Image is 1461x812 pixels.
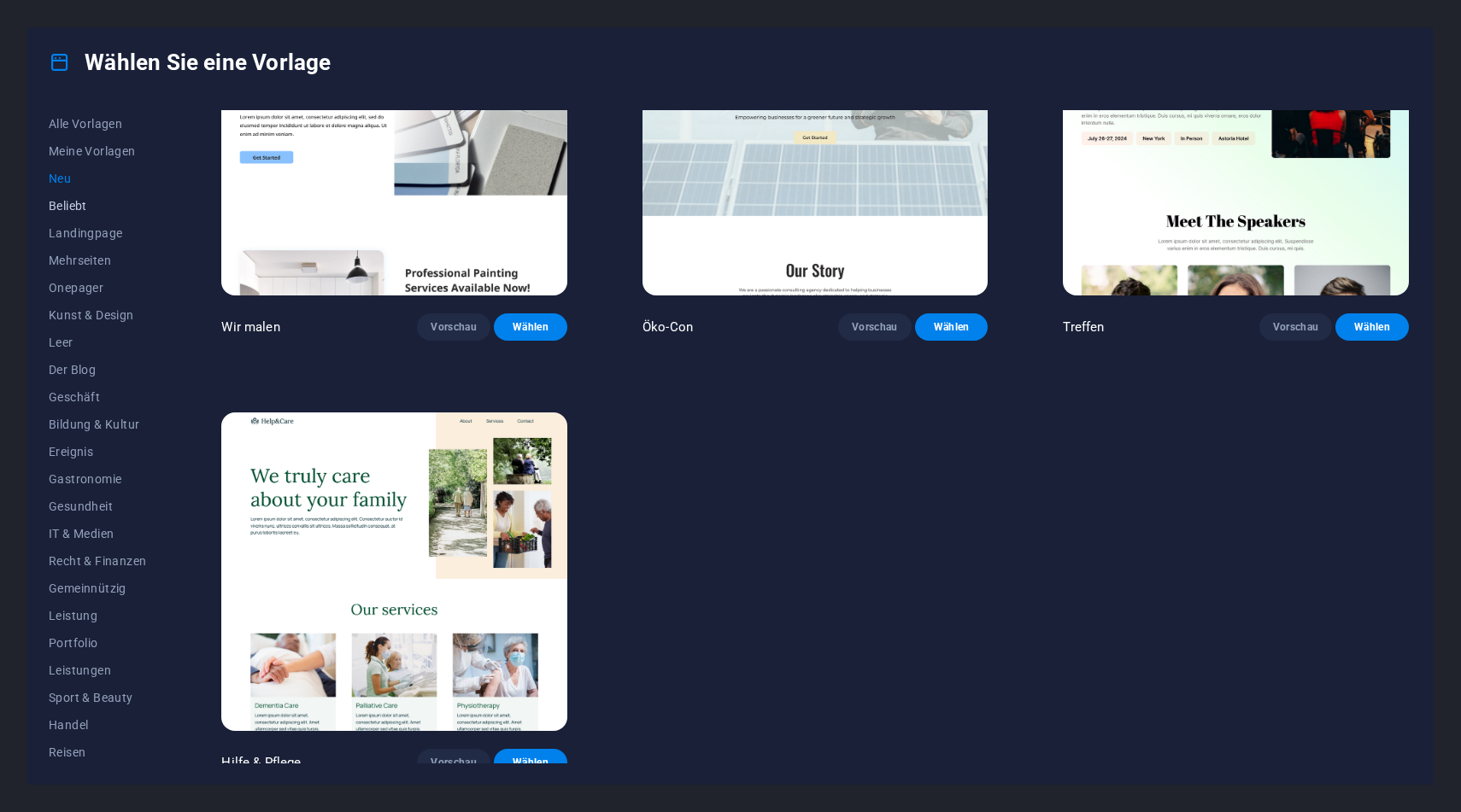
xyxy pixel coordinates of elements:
[49,445,93,459] font: Ereignis
[642,319,693,335] font: Öko-Con
[513,757,549,768] font: Wählen
[49,356,146,383] button: Der Blog
[49,117,122,131] font: Alle Vorlagen
[49,308,134,322] font: Kunst & Design
[417,749,490,776] button: Vorschau
[49,254,111,267] font: Mehrseiten
[1259,313,1333,341] button: Vorschau
[49,636,98,650] font: Portfolio
[513,321,549,333] font: Wählen
[1063,319,1104,335] font: Treffen
[85,50,331,75] font: Wählen Sie eine Vorlage
[49,418,139,431] font: Bildung & Kultur
[49,663,111,677] font: Leistungen
[852,321,898,333] font: Vorschau
[49,472,121,486] font: Gastronomie
[934,321,970,333] font: Wählen
[494,749,567,776] button: Wählen
[49,226,122,240] font: Landingpage
[49,602,146,629] button: Leistung
[221,319,279,335] font: Wir malen
[49,390,100,404] font: Geschäft
[49,192,146,219] button: Beliebt
[49,363,96,377] font: Der Blog
[49,110,146,137] button: Alle Vorlagen
[417,313,490,341] button: Vorschau
[49,547,146,575] button: Recht & Finanzen
[49,691,133,704] font: Sport & Beauty
[49,739,146,766] button: Reisen
[49,745,85,759] font: Reisen
[1273,321,1319,333] font: Vorschau
[49,336,73,349] font: Leer
[49,629,146,657] button: Portfolio
[915,313,989,341] button: Wählen
[49,684,146,711] button: Sport & Beauty
[49,493,146,520] button: Gesundheit
[49,465,146,493] button: Gastronomie
[49,411,146,438] button: Bildung & Kultur
[494,313,567,341] button: Wählen
[49,718,88,732] font: Handel
[431,757,477,768] font: Vorschau
[49,199,87,213] font: Beliebt
[49,144,136,158] font: Meine Vorlagen
[49,527,114,540] font: IT & Medien
[49,329,146,356] button: Leer
[49,247,146,274] button: Mehrseiten
[221,412,567,731] img: Hilfe & Pflege
[431,321,477,333] font: Vorschau
[49,609,97,622] font: Leistung
[838,313,912,341] button: Vorschau
[1335,313,1409,341] button: Wählen
[49,657,146,684] button: Leistungen
[49,520,146,547] button: IT & Medien
[1354,321,1390,333] font: Wählen
[49,575,146,602] button: Gemeinnützig
[49,499,113,513] font: Gesundheit
[49,274,146,301] button: Onepager
[49,172,71,185] font: Neu
[49,438,146,465] button: Ereignis
[49,301,146,329] button: Kunst & Design
[49,581,126,595] font: Gemeinnützig
[221,755,301,770] font: Hilfe & Pflege
[49,137,146,165] button: Meine Vorlagen
[49,281,103,295] font: Onepager
[49,219,146,247] button: Landingpage
[49,165,146,192] button: Neu
[49,711,146,739] button: Handel
[49,383,146,411] button: Geschäft
[49,554,146,568] font: Recht & Finanzen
